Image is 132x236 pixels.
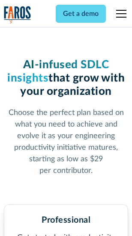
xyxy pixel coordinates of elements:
p: Choose the perfect plan based on what you need to achieve and evolve it as your engineering produ... [4,107,128,177]
h1: that grow with your organization [4,58,128,99]
a: Get a demo [56,5,106,23]
div: menu [111,3,128,24]
a: home [4,6,31,24]
h2: Professional [42,215,90,225]
img: Logo of the analytics and reporting company Faros. [4,6,31,24]
span: AI-infused SDLC insights [7,59,109,84]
